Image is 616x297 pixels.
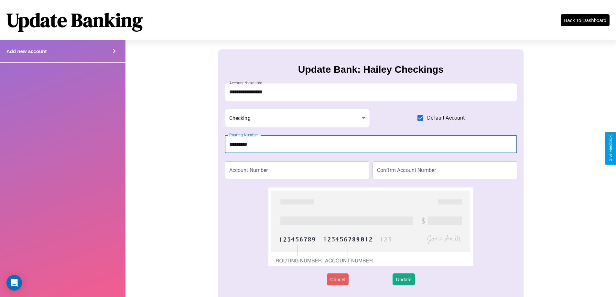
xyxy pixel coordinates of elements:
h1: Update Banking [6,7,143,33]
h4: Add new account [6,48,47,54]
h3: Update Bank: Hailey Checkings [298,64,444,75]
div: Checking [225,109,370,127]
img: check [268,187,473,266]
span: Default Account [427,114,465,122]
div: Give Feedback [608,135,613,162]
button: Cancel [327,273,349,285]
button: Update [393,273,415,285]
button: Back To Dashboard [561,14,610,26]
div: Open Intercom Messenger [6,275,22,291]
label: Routing Number [229,132,258,138]
label: Account Nickname [229,80,262,86]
